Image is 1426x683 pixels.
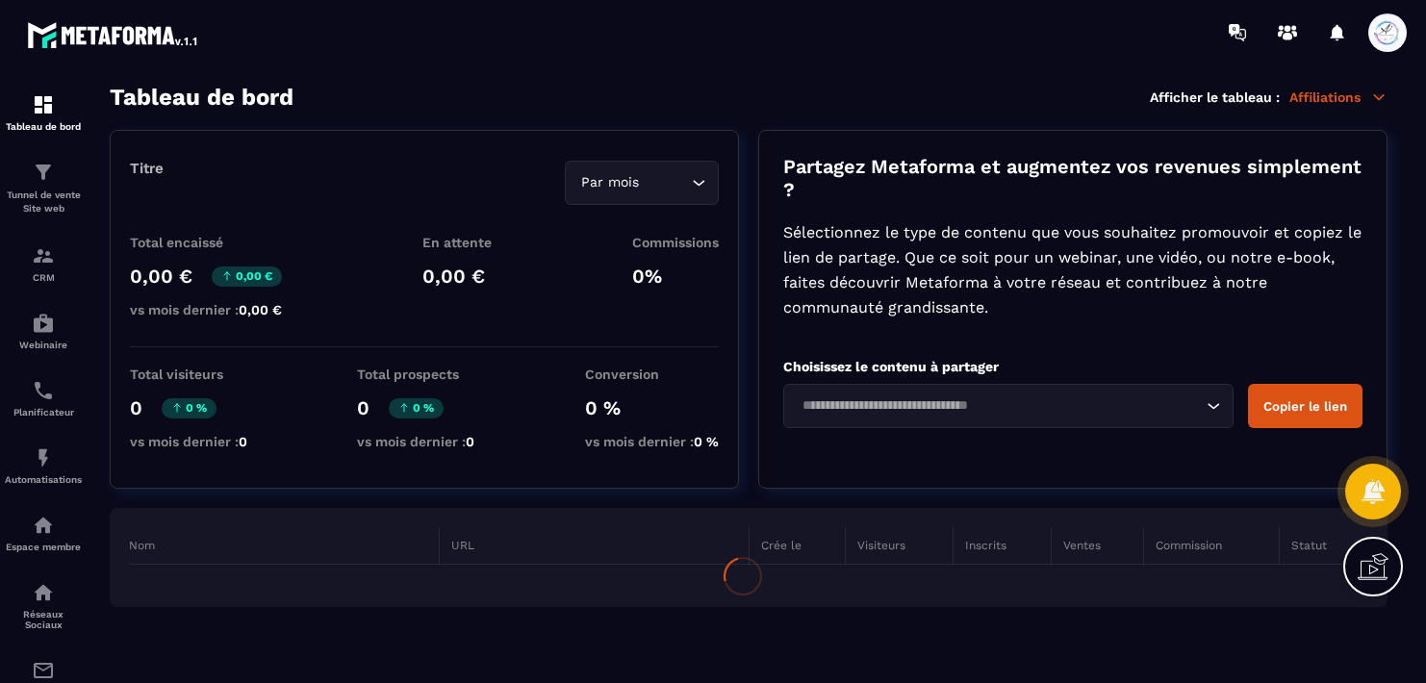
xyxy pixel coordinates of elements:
p: vs mois dernier : [585,434,719,449]
th: Crée le [749,527,845,565]
a: social-networksocial-networkRéseaux Sociaux [5,567,82,645]
th: Ventes [1052,527,1144,565]
p: Total visiteurs [130,367,247,382]
button: Copier le lien [1248,384,1362,428]
th: URL [439,527,749,565]
th: Visiteurs [845,527,953,565]
img: logo [27,17,200,52]
p: 0,00 € [422,265,492,288]
p: 0,00 € [212,266,282,287]
th: Statut [1280,527,1368,565]
p: 0 [357,396,369,419]
th: Inscrits [954,527,1052,565]
div: Search for option [565,161,719,205]
p: Webinaire [5,340,82,350]
span: 0 % [694,434,719,449]
p: Planificateur [5,407,82,417]
p: 0% [632,265,719,288]
span: 0,00 € [239,302,282,317]
p: Sélectionnez le type de contenu que vous souhaitez promouvoir et copiez le lien de partage. Que c... [783,220,1362,320]
p: 0 % [162,398,216,418]
p: Choisissez le contenu à partager [783,359,1362,374]
p: 0 [130,396,142,419]
a: formationformationTableau de bord [5,79,82,146]
p: Réseaux Sociaux [5,609,82,630]
span: 0 [239,434,247,449]
p: 0 % [585,396,719,419]
div: Search for option [783,384,1234,428]
img: formation [32,93,55,116]
span: Par mois [577,172,644,193]
img: social-network [32,581,55,604]
p: En attente [422,235,492,250]
input: Search for option [644,172,687,193]
a: automationsautomationsAutomatisations [5,432,82,499]
img: email [32,659,55,682]
h3: Tableau de bord [110,84,293,111]
a: formationformationTunnel de vente Site web [5,146,82,230]
p: CRM [5,272,82,283]
p: vs mois dernier : [357,434,474,449]
img: scheduler [32,379,55,402]
p: Conversion [585,367,719,382]
p: Partagez Metaforma et augmentez vos revenues simplement ? [783,155,1362,201]
img: automations [32,446,55,469]
span: 0 [466,434,474,449]
a: automationsautomationsWebinaire [5,297,82,365]
img: automations [32,514,55,537]
img: formation [32,244,55,267]
a: formationformationCRM [5,230,82,297]
p: Tunnel de vente Site web [5,189,82,215]
p: Titre [130,160,164,177]
th: Nom [129,527,439,565]
a: schedulerschedulerPlanificateur [5,365,82,432]
p: 0 % [389,398,444,418]
p: vs mois dernier : [130,434,247,449]
p: vs mois dernier : [130,302,282,317]
a: automationsautomationsEspace membre [5,499,82,567]
input: Search for option [796,395,1202,417]
p: 0,00 € [130,265,192,288]
p: Automatisations [5,474,82,485]
p: Commissions [632,235,719,250]
img: formation [32,161,55,184]
p: Affiliations [1289,89,1388,106]
img: automations [32,312,55,335]
th: Commission [1144,527,1280,565]
p: Espace membre [5,542,82,552]
p: Afficher le tableau : [1150,89,1280,105]
p: Total encaissé [130,235,282,250]
p: Total prospects [357,367,474,382]
p: Tableau de bord [5,121,82,132]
